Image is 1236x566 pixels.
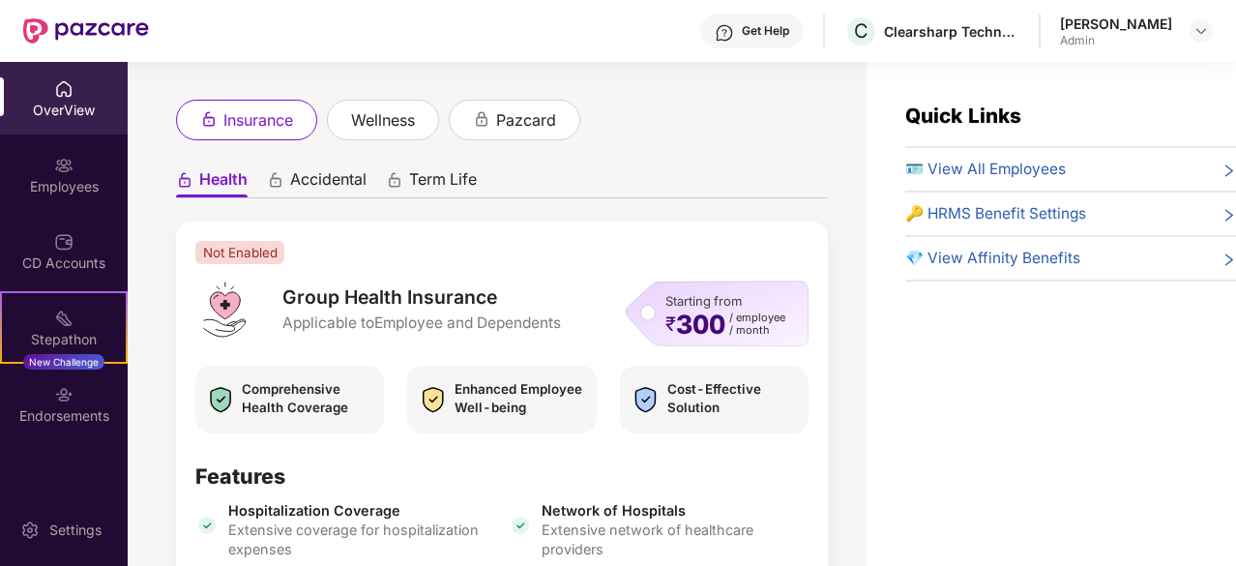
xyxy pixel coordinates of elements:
span: Network of Hospitals [542,501,809,521]
div: animation [473,110,490,128]
img: icon [417,379,449,420]
div: Settings [44,521,107,540]
img: New Pazcare Logo [23,18,149,44]
img: icon [195,492,219,559]
div: Clearsharp Technology Private Limited [884,22,1019,41]
span: Enhanced Employee Well-being [455,380,586,416]
span: ₹ [665,316,676,332]
div: New Challenge [23,354,104,370]
div: Stepathon [2,330,126,349]
img: svg+xml;base64,PHN2ZyBpZD0iSGVscC0zMngzMiIgeG1sbnM9Imh0dHA6Ly93d3cudzMub3JnLzIwMDAvc3ZnIiB3aWR0aD... [715,23,734,43]
span: C [854,19,868,43]
span: / month [729,324,785,337]
span: 300 [676,312,725,337]
span: wellness [351,108,415,133]
span: Not Enabled [195,241,284,264]
span: Quick Links [905,104,1021,128]
div: animation [267,171,284,189]
span: 🪪 View All Employees [905,158,1066,181]
span: Health [199,169,248,197]
span: 🔑 HRMS Benefit Settings [905,202,1086,225]
div: [PERSON_NAME] [1060,15,1172,33]
img: svg+xml;base64,PHN2ZyBpZD0iQ0RfQWNjb3VudHMiIGRhdGEtbmFtZT0iQ0QgQWNjb3VudHMiIHhtbG5zPSJodHRwOi8vd3... [54,232,74,252]
span: Applicable to Employee and Dependents [282,313,561,334]
div: animation [176,171,193,189]
span: Hospitalization Coverage [228,501,495,521]
span: Extensive network of healthcare providers [542,521,809,559]
img: svg+xml;base64,PHN2ZyBpZD0iRHJvcGRvd24tMzJ4MzIiIHhtbG5zPSJodHRwOi8vd3d3LnczLm9yZy8yMDAwL3N2ZyIgd2... [1193,23,1209,39]
span: pazcard [496,108,556,133]
span: 💎 View Affinity Benefits [905,247,1080,270]
span: insurance [223,108,293,133]
span: Starting from [665,293,742,309]
div: Get Help [742,23,789,39]
span: Accidental [290,169,367,197]
span: Term Life [409,169,477,197]
div: animation [386,171,403,189]
span: Extensive coverage for hospitalization expenses [228,521,495,559]
img: svg+xml;base64,PHN2ZyBpZD0iSG9tZSIgeG1sbnM9Imh0dHA6Ly93d3cudzMub3JnLzIwMDAvc3ZnIiB3aWR0aD0iMjAiIG... [54,79,74,99]
span: right [1221,251,1236,270]
span: / employee [729,312,785,324]
span: Group Health Insurance [282,284,561,311]
img: logo [195,281,253,339]
span: right [1221,206,1236,225]
div: Features [195,462,808,490]
img: icon [205,379,236,420]
div: Admin [1060,33,1172,48]
span: Comprehensive Health Coverage [242,380,374,416]
span: right [1221,162,1236,181]
img: svg+xml;base64,PHN2ZyB4bWxucz0iaHR0cDovL3d3dy53My5vcmcvMjAwMC9zdmciIHdpZHRoPSIyMSIgaGVpZ2h0PSIyMC... [54,309,74,328]
span: Cost-Effective Solution [667,380,799,416]
div: animation [200,110,218,128]
img: svg+xml;base64,PHN2ZyBpZD0iRW1wbG95ZWVzIiB4bWxucz0iaHR0cDovL3d3dy53My5vcmcvMjAwMC9zdmciIHdpZHRoPS... [54,156,74,175]
img: svg+xml;base64,PHN2ZyBpZD0iRW5kb3JzZW1lbnRzIiB4bWxucz0iaHR0cDovL3d3dy53My5vcmcvMjAwMC9zdmciIHdpZH... [54,385,74,404]
img: icon [630,379,662,420]
img: svg+xml;base64,PHN2ZyBpZD0iU2V0dGluZy0yMHgyMCIgeG1sbnM9Imh0dHA6Ly93d3cudzMub3JnLzIwMDAvc3ZnIiB3aW... [20,521,40,540]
